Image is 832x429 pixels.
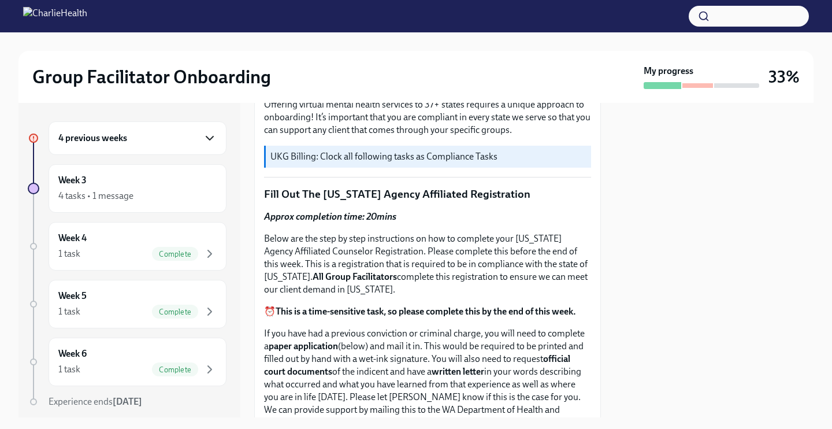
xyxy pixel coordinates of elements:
a: Week 34 tasks • 1 message [28,164,226,213]
p: Below are the step by step instructions on how to complete your [US_STATE] Agency Affiliated Coun... [264,232,591,296]
span: Experience ends [49,396,142,407]
h6: Week 6 [58,347,87,360]
div: 4 tasks • 1 message [58,190,133,202]
strong: Approx completion time: 20mins [264,211,396,222]
div: 1 task [58,363,80,376]
a: Week 51 taskComplete [28,280,226,328]
h2: Group Facilitator Onboarding [32,65,271,88]
strong: All Group Facilitators [313,271,397,282]
p: UKG Billing: Clock all following tasks as Compliance Tasks [270,150,586,163]
img: CharlieHealth [23,7,87,25]
p: If you have had a previous conviction or criminal charge, you will need to complete a (below) and... [264,327,591,429]
span: Complete [152,365,198,374]
a: Week 61 taskComplete [28,338,226,386]
strong: My progress [644,65,693,77]
div: 1 task [58,305,80,318]
strong: written letter [432,366,484,377]
p: Offering virtual mental health services to 37+ states requires a unique approach to onboarding! I... [264,98,591,136]
h6: Week 4 [58,232,87,245]
div: 4 previous weeks [49,121,226,155]
h6: 4 previous weeks [58,132,127,145]
strong: paper application [269,341,338,352]
div: 1 task [58,247,80,260]
h3: 33% [768,66,800,87]
p: Fill Out The [US_STATE] Agency Affiliated Registration [264,187,591,202]
a: Week 41 taskComplete [28,222,226,271]
h6: Week 5 [58,290,87,302]
strong: This is a time-sensitive task, so please complete this by the end of this week. [276,306,576,317]
h6: Week 3 [58,174,87,187]
span: Complete [152,308,198,316]
p: ⏰ [264,305,591,318]
span: Complete [152,250,198,258]
strong: [DATE] [113,396,142,407]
